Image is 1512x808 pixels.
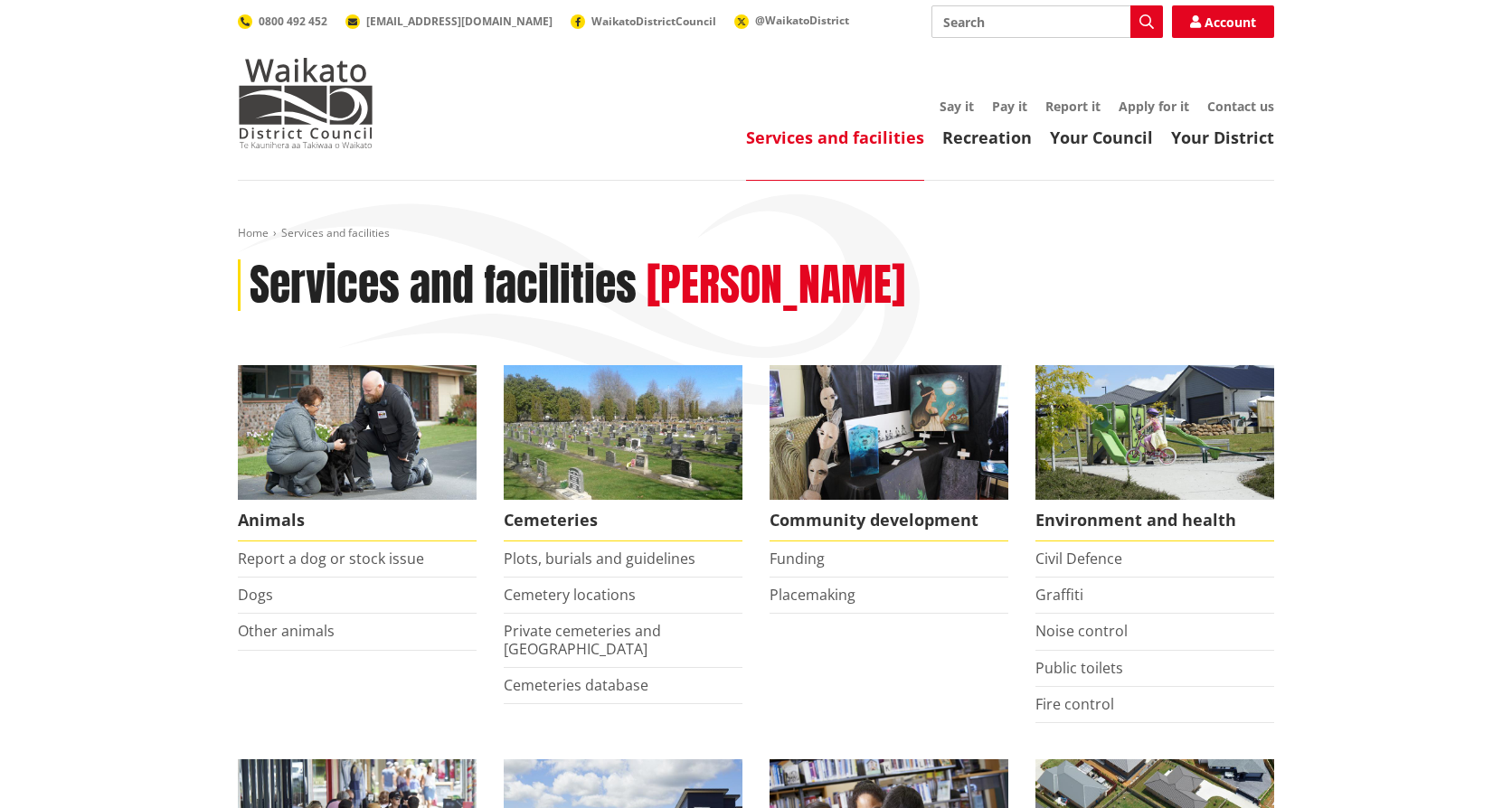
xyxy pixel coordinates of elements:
[1035,365,1274,541] a: New housing in Pokeno Environment and health
[504,549,695,568] a: Plots, burials and guidelines
[1171,127,1274,148] a: Your District
[770,500,1008,541] span: Community development
[755,13,849,28] span: @WaikatoDistrict
[734,13,849,28] a: @WaikatoDistrict
[1035,694,1114,714] a: Fire control
[770,549,825,568] a: Funding
[504,500,742,541] span: Cemeteries
[931,5,1163,38] input: Search input
[942,127,1032,148] a: Recreation
[1035,621,1128,641] a: Noise control
[1035,365,1274,500] img: New housing in Pokeno
[238,365,477,541] a: Waikato District Council Animal Control team Animals
[238,14,327,29] a: 0800 492 452
[1045,98,1101,115] a: Report it
[940,98,974,115] a: Say it
[571,14,716,29] a: WaikatoDistrictCouncil
[250,259,637,312] h1: Services and facilities
[238,549,424,568] a: Report a dog or stock issue
[345,14,553,29] a: [EMAIL_ADDRESS][DOMAIN_NAME]
[770,365,1008,541] a: Matariki Travelling Suitcase Art Exhibition Community development
[504,621,661,658] a: Private cemeteries and [GEOGRAPHIC_DATA]
[504,585,636,605] a: Cemetery locations
[504,365,742,500] img: Huntly Cemetery
[238,58,373,148] img: Waikato District Council - Te Kaunihera aa Takiwaa o Waikato
[1035,585,1083,605] a: Graffiti
[259,14,327,29] span: 0800 492 452
[366,14,553,29] span: [EMAIL_ADDRESS][DOMAIN_NAME]
[504,675,648,695] a: Cemeteries database
[746,127,924,148] a: Services and facilities
[238,365,477,500] img: Animal Control
[238,585,273,605] a: Dogs
[647,259,905,312] h2: [PERSON_NAME]
[1207,98,1274,115] a: Contact us
[1050,127,1153,148] a: Your Council
[238,500,477,541] span: Animals
[281,225,390,240] span: Services and facilities
[1035,549,1122,568] a: Civil Defence
[504,365,742,541] a: Huntly Cemetery Cemeteries
[238,226,1274,241] nav: breadcrumb
[1035,658,1123,678] a: Public toilets
[1035,500,1274,541] span: Environment and health
[591,14,716,29] span: WaikatoDistrictCouncil
[1172,5,1274,38] a: Account
[238,225,269,240] a: Home
[770,365,1008,500] img: Matariki Travelling Suitcase Art Exhibition
[238,621,335,641] a: Other animals
[992,98,1027,115] a: Pay it
[1119,98,1189,115] a: Apply for it
[770,585,855,605] a: Placemaking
